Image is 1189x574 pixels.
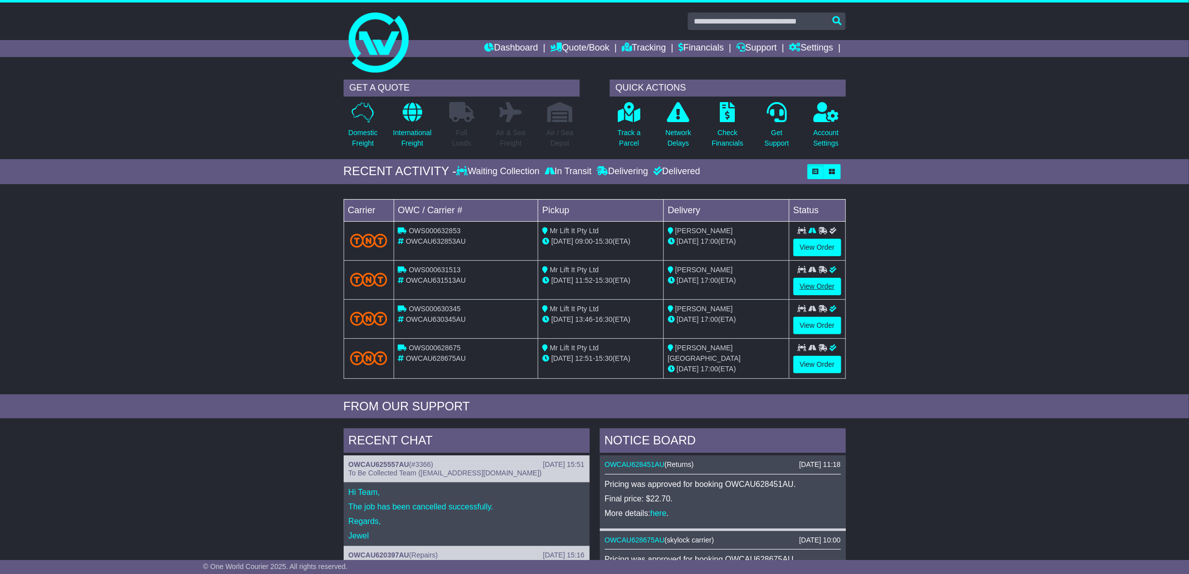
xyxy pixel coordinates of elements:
[677,365,699,373] span: [DATE]
[736,40,777,57] a: Support
[496,128,526,149] p: Air & Sea Freight
[349,531,585,540] p: Jewel
[701,315,718,323] span: 17:00
[449,128,474,149] p: Full Loads
[789,40,833,57] a: Settings
[406,237,466,245] span: OWCAU632853AU
[350,273,388,286] img: TNT_Domestic.png
[799,460,840,469] div: [DATE] 11:18
[350,312,388,325] img: TNT_Domestic.png
[665,102,691,154] a: NetworkDelays
[412,460,431,468] span: #3366
[675,266,733,274] span: [PERSON_NAME]
[764,128,789,149] p: Get Support
[701,237,718,245] span: 17:00
[667,460,691,468] span: Returns
[813,128,839,149] p: Account Settings
[542,275,659,286] div: - (ETA)
[456,166,542,177] div: Waiting Collection
[701,276,718,284] span: 17:00
[668,275,785,286] div: (ETA)
[668,236,785,247] div: (ETA)
[406,315,466,323] span: OWCAU630345AU
[406,276,466,284] span: OWCAU631513AU
[813,102,839,154] a: AccountSettings
[349,460,585,469] div: ( )
[393,102,432,154] a: InternationalFreight
[793,356,841,373] a: View Order
[665,128,691,149] p: Network Delays
[594,166,651,177] div: Delivering
[412,551,436,559] span: Repairs
[799,536,840,544] div: [DATE] 10:00
[409,227,461,235] span: OWS000632853
[595,354,613,362] span: 15:30
[349,551,585,559] div: ( )
[711,102,744,154] a: CheckFinancials
[651,166,700,177] div: Delivered
[550,40,609,57] a: Quote/Book
[542,314,659,325] div: - (ETA)
[409,305,461,313] span: OWS000630345
[551,315,573,323] span: [DATE]
[678,40,724,57] a: Financials
[542,353,659,364] div: - (ETA)
[575,237,593,245] span: 09:00
[610,80,846,97] div: QUICK ACTIONS
[595,237,613,245] span: 15:30
[793,239,841,256] a: View Order
[551,276,573,284] span: [DATE]
[668,314,785,325] div: (ETA)
[675,305,733,313] span: [PERSON_NAME]
[485,40,538,57] a: Dashboard
[605,479,841,489] p: Pricing was approved for booking OWCAU628451AU.
[605,554,841,564] p: Pricing was approved for booking OWCAU628675AU.
[349,487,585,497] p: Hi Team,
[605,536,665,544] a: OWCAU628675AU
[793,317,841,334] a: View Order
[349,502,585,511] p: The job has been cancelled successfully.
[538,199,664,221] td: Pickup
[349,551,409,559] a: OWCAU620397AU
[406,354,466,362] span: OWCAU628675AU
[605,494,841,503] p: Final price: $22.70.
[793,278,841,295] a: View Order
[393,128,432,149] p: International Freight
[542,236,659,247] div: - (ETA)
[551,237,573,245] span: [DATE]
[575,315,593,323] span: 13:46
[712,128,743,149] p: Check Financials
[618,128,641,149] p: Track a Parcel
[789,199,845,221] td: Status
[409,266,461,274] span: OWS000631513
[605,508,841,518] p: More details: .
[550,227,599,235] span: Mr Lift It Pty Ltd
[595,315,613,323] span: 16:30
[605,460,665,468] a: OWCAU628451AU
[575,354,593,362] span: 12:51
[595,276,613,284] span: 15:30
[344,80,580,97] div: GET A QUOTE
[600,428,846,455] div: NOTICE BOARD
[668,364,785,374] div: (ETA)
[677,315,699,323] span: [DATE]
[764,102,789,154] a: GetSupport
[344,199,394,221] td: Carrier
[203,562,348,570] span: © One World Courier 2025. All rights reserved.
[551,354,573,362] span: [DATE]
[617,102,641,154] a: Track aParcel
[547,128,574,149] p: Air / Sea Depot
[543,551,584,559] div: [DATE] 15:16
[605,536,841,544] div: ( )
[668,344,741,362] span: [PERSON_NAME][GEOGRAPHIC_DATA]
[675,227,733,235] span: [PERSON_NAME]
[650,509,666,517] a: here
[349,516,585,526] p: Regards,
[543,460,584,469] div: [DATE] 15:51
[677,237,699,245] span: [DATE]
[667,536,711,544] span: skylock carrier
[350,351,388,365] img: TNT_Domestic.png
[348,102,378,154] a: DomesticFreight
[677,276,699,284] span: [DATE]
[605,460,841,469] div: ( )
